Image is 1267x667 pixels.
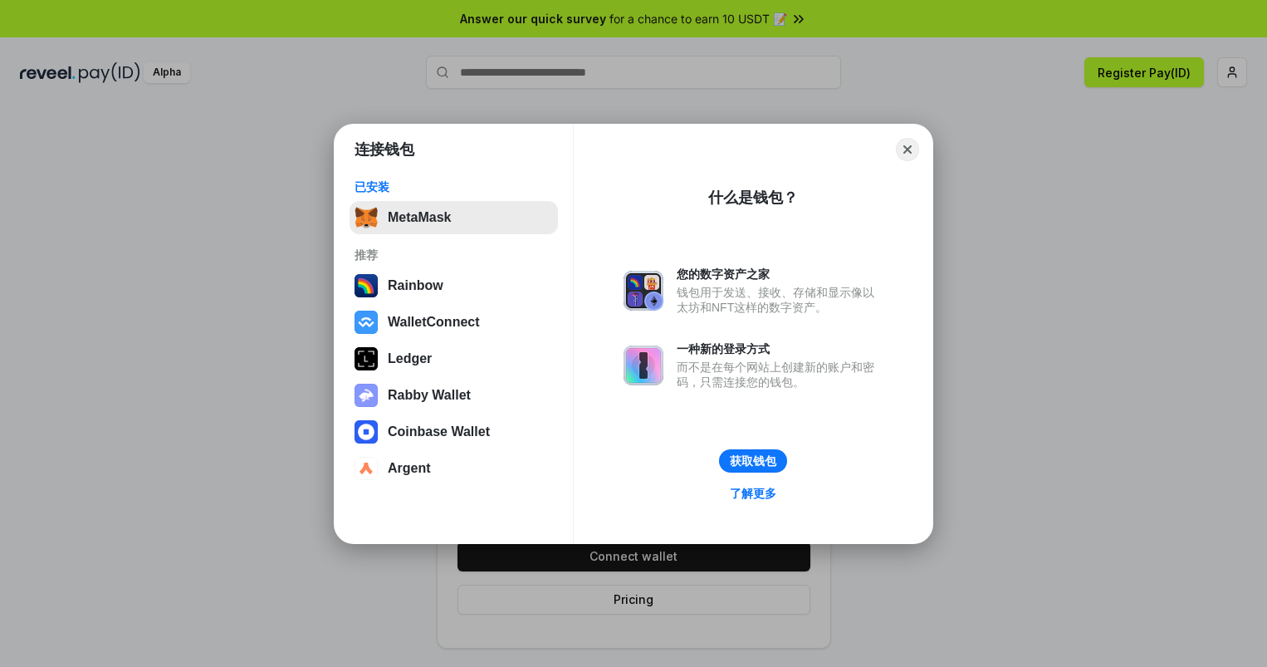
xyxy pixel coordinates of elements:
a: 了解更多 [720,483,786,504]
button: Argent [350,452,558,485]
div: 了解更多 [730,486,776,501]
div: Ledger [388,351,432,366]
div: 而不是在每个网站上创建新的账户和密码，只需连接您的钱包。 [677,360,883,390]
img: svg+xml,%3Csvg%20width%3D%22120%22%20height%3D%22120%22%20viewBox%3D%220%200%20120%20120%22%20fil... [355,274,378,297]
div: Rabby Wallet [388,388,471,403]
div: MetaMask [388,210,451,225]
button: MetaMask [350,201,558,234]
div: 已安装 [355,179,553,194]
img: svg+xml,%3Csvg%20width%3D%2228%22%20height%3D%2228%22%20viewBox%3D%220%200%2028%2028%22%20fill%3D... [355,311,378,334]
div: 推荐 [355,248,553,262]
div: 钱包用于发送、接收、存储和显示像以太坊和NFT这样的数字资产。 [677,285,883,315]
img: svg+xml,%3Csvg%20width%3D%2228%22%20height%3D%2228%22%20viewBox%3D%220%200%2028%2028%22%20fill%3D... [355,420,378,444]
button: Close [896,138,919,161]
div: 一种新的登录方式 [677,341,883,356]
button: Rabby Wallet [350,379,558,412]
img: svg+xml,%3Csvg%20width%3D%2228%22%20height%3D%2228%22%20viewBox%3D%220%200%2028%2028%22%20fill%3D... [355,457,378,480]
div: Coinbase Wallet [388,424,490,439]
button: 获取钱包 [719,449,787,473]
h1: 连接钱包 [355,140,414,159]
img: svg+xml,%3Csvg%20xmlns%3D%22http%3A%2F%2Fwww.w3.org%2F2000%2Fsvg%22%20fill%3D%22none%22%20viewBox... [355,384,378,407]
button: Ledger [350,342,558,375]
div: 您的数字资产之家 [677,267,883,282]
div: WalletConnect [388,315,480,330]
div: Rainbow [388,278,443,293]
img: svg+xml,%3Csvg%20xmlns%3D%22http%3A%2F%2Fwww.w3.org%2F2000%2Fsvg%22%20fill%3D%22none%22%20viewBox... [624,346,663,385]
button: Coinbase Wallet [350,415,558,449]
div: Argent [388,461,431,476]
img: svg+xml,%3Csvg%20xmlns%3D%22http%3A%2F%2Fwww.w3.org%2F2000%2Fsvg%22%20width%3D%2228%22%20height%3... [355,347,378,370]
button: Rainbow [350,269,558,302]
div: 什么是钱包？ [708,188,798,208]
div: 获取钱包 [730,454,776,468]
button: WalletConnect [350,306,558,339]
img: svg+xml,%3Csvg%20fill%3D%22none%22%20height%3D%2233%22%20viewBox%3D%220%200%2035%2033%22%20width%... [355,206,378,229]
img: svg+xml,%3Csvg%20xmlns%3D%22http%3A%2F%2Fwww.w3.org%2F2000%2Fsvg%22%20fill%3D%22none%22%20viewBox... [624,271,663,311]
